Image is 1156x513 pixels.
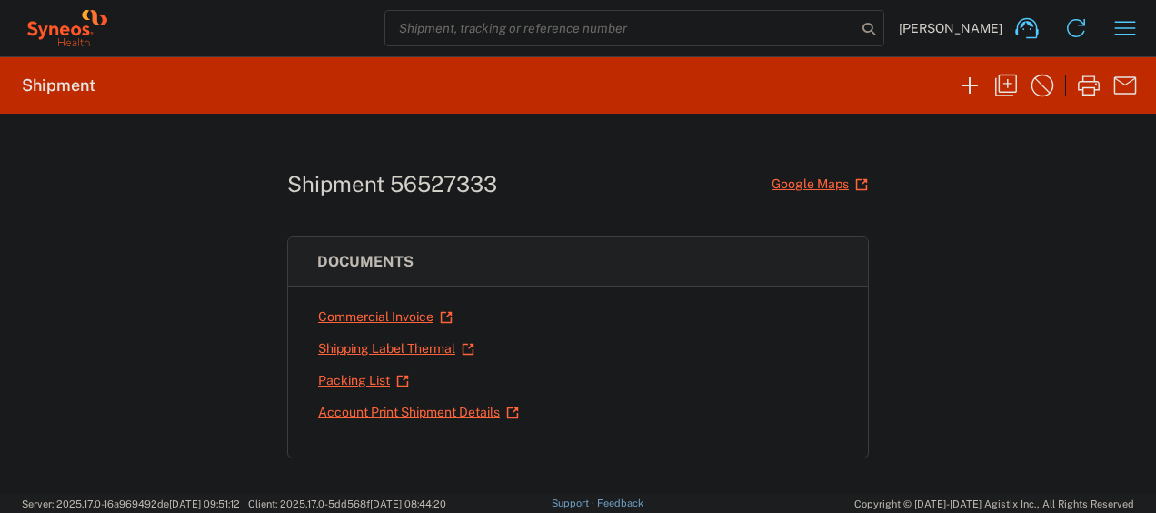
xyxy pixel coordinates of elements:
span: [DATE] 08:44:20 [370,498,446,509]
span: [PERSON_NAME] [899,20,1002,36]
span: [DATE] 09:51:12 [169,498,240,509]
a: Google Maps [771,168,869,200]
a: Shipping Label Thermal [317,333,475,365]
span: Client: 2025.17.0-5dd568f [248,498,446,509]
span: Server: 2025.17.0-16a969492de [22,498,240,509]
a: Support [552,498,597,508]
a: Packing List [317,365,410,397]
a: Feedback [597,498,643,508]
input: Shipment, tracking or reference number [385,11,856,45]
h2: Shipment [22,75,95,96]
h1: Shipment 56527333 [287,171,497,197]
span: Copyright © [DATE]-[DATE] Agistix Inc., All Rights Reserved [854,496,1134,512]
a: Commercial Invoice [317,301,453,333]
a: Account Print Shipment Details [317,397,520,428]
span: Documents [317,253,414,270]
